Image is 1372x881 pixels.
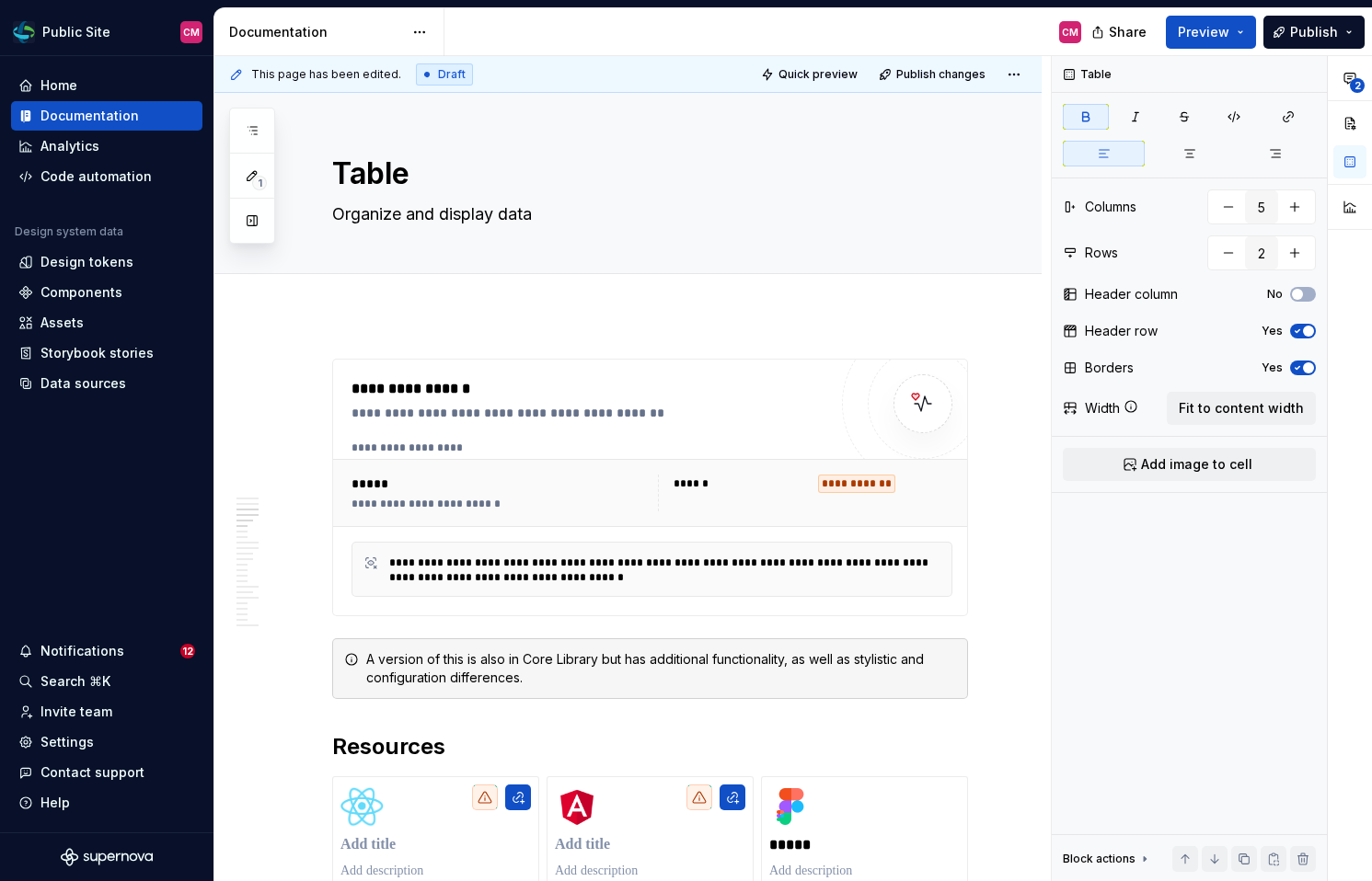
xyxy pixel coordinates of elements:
[366,650,956,687] div: A version of this is also in Core Library but has additional functionality, as well as stylistic ...
[251,67,401,82] span: This page has been edited.
[11,667,202,696] button: Search ⌘K
[11,636,202,666] button: Notifications12
[1262,324,1283,338] label: Yes
[1166,16,1256,49] button: Preview
[1141,455,1252,474] span: Add image to cell
[1178,23,1229,41] span: Preview
[40,253,133,271] div: Design tokens
[183,25,200,40] div: CM
[1085,399,1120,418] div: Width
[11,162,202,191] a: Code automation
[1085,244,1118,262] div: Rows
[11,727,202,757] a: Settings
[1109,23,1147,41] span: Share
[180,644,195,658] span: 12
[40,76,77,95] div: Home
[896,67,986,82] span: Publish changes
[755,62,866,87] button: Quick preview
[1085,359,1134,377] div: Borders
[1167,392,1316,425] button: Fit to content width
[229,23,403,41] div: Documentation
[873,62,994,87] button: Publish changes
[778,67,858,82] span: Quick preview
[11,101,202,131] a: Documentation
[11,308,202,338] a: Assets
[555,784,599,829] img: ff66a0df-221c-4f44-9e7e-522956466e50.png
[15,224,123,239] div: Design system data
[40,672,110,691] div: Search ⌘K
[1350,78,1365,93] span: 2
[1267,287,1283,302] label: No
[11,697,202,727] a: Invite team
[40,344,154,362] div: Storybook stories
[61,848,153,866] svg: Supernova Logo
[11,247,202,277] a: Design tokens
[40,283,122,302] div: Components
[1262,360,1283,375] label: Yes
[769,784,813,829] img: ec562776-fd8c-4de1-b24c-c90bdb4fe1da.png
[1063,846,1152,872] div: Block actions
[1063,448,1316,481] button: Add image to cell
[1263,16,1365,49] button: Publish
[11,788,202,818] button: Help
[1290,23,1338,41] span: Publish
[1085,198,1136,216] div: Columns
[40,374,126,393] div: Data sources
[1062,25,1078,40] div: CM
[438,67,466,82] span: Draft
[11,338,202,368] a: Storybook stories
[252,176,267,190] span: 1
[40,733,94,751] div: Settings
[42,23,110,41] div: Public Site
[332,732,968,761] h2: Resources
[11,758,202,787] button: Contact support
[40,167,152,186] div: Code automation
[11,132,202,161] a: Analytics
[4,12,210,51] button: Public SiteCM
[1082,16,1159,49] button: Share
[13,21,35,43] img: f6f21888-ac52-4431-a6ea-009a12e2bf23.png
[40,642,124,660] div: Notifications
[11,278,202,307] a: Components
[329,152,964,196] textarea: Table
[40,107,139,125] div: Documentation
[1085,322,1158,340] div: Header row
[40,703,112,721] div: Invite team
[11,369,202,398] a: Data sources
[1179,399,1304,418] span: Fit to content width
[1085,285,1178,303] div: Header column
[40,137,99,155] div: Analytics
[329,200,964,229] textarea: Organize and display data
[40,314,84,332] div: Assets
[11,71,202,100] a: Home
[40,794,70,812] div: Help
[40,763,144,782] div: Contact support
